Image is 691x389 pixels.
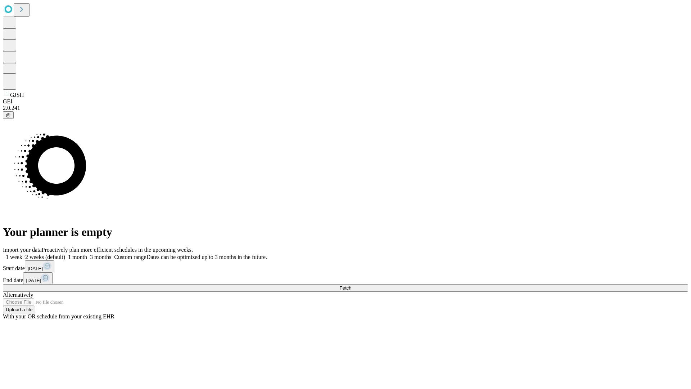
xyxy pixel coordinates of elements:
h1: Your planner is empty [3,225,688,239]
span: [DATE] [26,278,41,283]
span: Import your data [3,247,42,253]
span: 3 months [90,254,111,260]
span: [DATE] [28,266,43,271]
button: Upload a file [3,306,35,313]
div: Start date [3,260,688,272]
span: With your OR schedule from your existing EHR [3,313,114,319]
button: @ [3,111,14,119]
button: [DATE] [25,260,54,272]
span: GJSH [10,92,24,98]
span: 1 month [68,254,87,260]
span: Dates can be optimized up to 3 months in the future. [146,254,267,260]
div: 2.0.241 [3,105,688,111]
span: Alternatively [3,292,33,298]
button: Fetch [3,284,688,292]
span: Custom range [114,254,146,260]
span: 2 weeks (default) [25,254,65,260]
span: Proactively plan more efficient schedules in the upcoming weeks. [42,247,193,253]
span: @ [6,112,11,118]
span: Fetch [339,285,351,291]
span: 1 week [6,254,22,260]
div: End date [3,272,688,284]
button: [DATE] [23,272,53,284]
div: GEI [3,98,688,105]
